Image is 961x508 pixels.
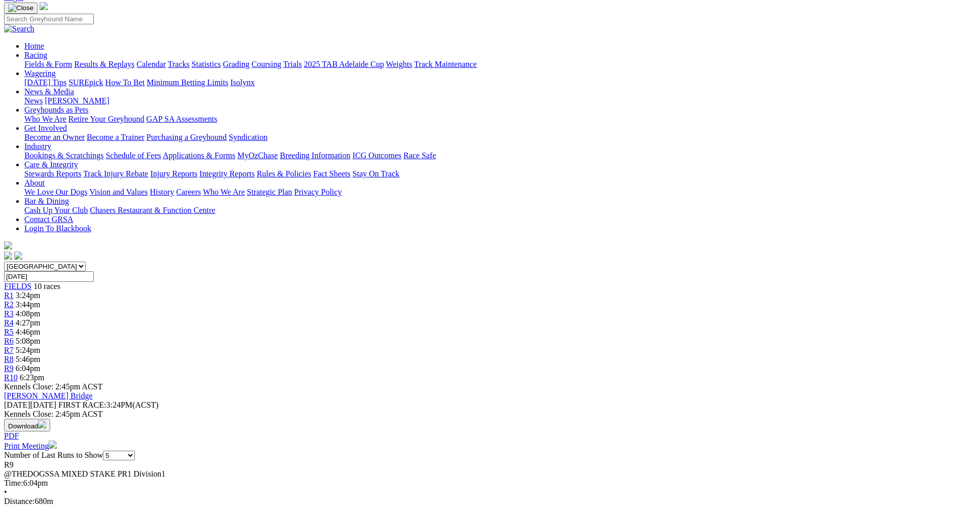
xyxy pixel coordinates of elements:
[24,69,56,78] a: Wagering
[199,169,255,178] a: Integrity Reports
[24,224,91,233] a: Login To Blackbook
[280,151,350,160] a: Breeding Information
[24,51,47,59] a: Racing
[4,431,19,440] a: PDF
[257,169,311,178] a: Rules & Policies
[24,87,74,96] a: News & Media
[38,420,46,428] img: download.svg
[8,4,33,12] img: Close
[24,151,957,160] div: Industry
[24,169,81,178] a: Stewards Reports
[147,133,227,141] a: Purchasing a Greyhound
[168,60,190,68] a: Tracks
[192,60,221,68] a: Statistics
[68,78,103,87] a: SUREpick
[24,188,87,196] a: We Love Our Dogs
[14,251,22,260] img: twitter.svg
[4,419,50,431] button: Download
[40,2,48,10] img: logo-grsa-white.png
[58,401,159,409] span: 3:24PM(ACST)
[16,346,41,354] span: 5:24pm
[252,60,281,68] a: Coursing
[4,282,31,291] a: FIELDS
[4,364,14,373] span: R9
[237,151,278,160] a: MyOzChase
[24,96,957,105] div: News & Media
[4,373,18,382] span: R10
[4,309,14,318] a: R3
[4,382,102,391] span: Kennels Close: 2:45pm ACST
[136,60,166,68] a: Calendar
[24,169,957,178] div: Care & Integrity
[4,24,34,33] img: Search
[16,318,41,327] span: 4:27pm
[24,78,957,87] div: Wagering
[147,115,218,123] a: GAP SA Assessments
[24,133,85,141] a: Become an Owner
[4,442,57,450] a: Print Meeting
[16,364,41,373] span: 6:04pm
[4,318,14,327] a: R4
[24,42,44,50] a: Home
[24,105,88,114] a: Greyhounds as Pets
[24,60,72,68] a: Fields & Form
[4,14,94,24] input: Search
[4,271,94,282] input: Select date
[87,133,145,141] a: Become a Trainer
[176,188,201,196] a: Careers
[4,488,7,496] span: •
[24,124,67,132] a: Get Involved
[16,328,41,336] span: 4:46pm
[4,469,957,479] div: @THEDOGSSA MIXED STAKE PR1 Division1
[403,151,436,160] a: Race Safe
[24,215,73,224] a: Contact GRSA
[229,133,267,141] a: Syndication
[24,151,103,160] a: Bookings & Scratchings
[16,337,41,345] span: 5:08pm
[24,96,43,105] a: News
[24,133,957,142] div: Get Involved
[163,151,235,160] a: Applications & Forms
[74,60,134,68] a: Results & Replays
[4,291,14,300] a: R1
[4,300,14,309] a: R2
[352,151,401,160] a: ICG Outcomes
[4,251,12,260] img: facebook.svg
[4,337,14,345] a: R6
[4,355,14,364] a: R8
[24,115,957,124] div: Greyhounds as Pets
[4,391,93,400] a: [PERSON_NAME] Bridge
[414,60,477,68] a: Track Maintenance
[16,355,41,364] span: 5:46pm
[304,60,384,68] a: 2025 TAB Adelaide Cup
[24,206,957,215] div: Bar & Dining
[147,78,228,87] a: Minimum Betting Limits
[150,169,197,178] a: Injury Reports
[105,151,161,160] a: Schedule of Fees
[4,346,14,354] a: R7
[90,206,215,214] a: Chasers Restaurant & Function Centre
[4,460,14,469] span: R9
[33,282,60,291] span: 10 races
[386,60,412,68] a: Weights
[20,373,45,382] span: 6:23pm
[4,497,957,506] div: 680m
[203,188,245,196] a: Who We Are
[4,401,30,409] span: [DATE]
[24,60,957,69] div: Racing
[4,451,957,460] div: Number of Last Runs to Show
[24,78,66,87] a: [DATE] Tips
[247,188,292,196] a: Strategic Plan
[4,431,957,441] div: Download
[150,188,174,196] a: History
[16,309,41,318] span: 4:08pm
[283,60,302,68] a: Trials
[4,241,12,249] img: logo-grsa-white.png
[4,328,14,336] a: R5
[313,169,350,178] a: Fact Sheets
[4,479,957,488] div: 6:04pm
